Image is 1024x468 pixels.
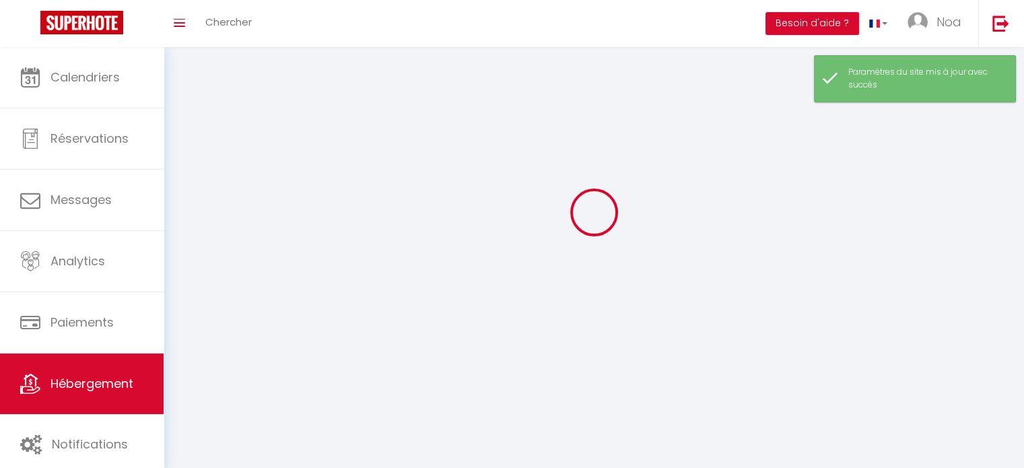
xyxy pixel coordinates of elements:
[40,11,123,34] img: Super Booking
[848,66,1002,92] div: Paramètres du site mis à jour avec succès
[50,314,114,331] span: Paiements
[50,253,105,269] span: Analytics
[50,69,120,86] span: Calendriers
[52,436,128,453] span: Notifications
[205,15,252,29] span: Chercher
[11,5,51,46] button: Ouvrir le widget de chat LiveChat
[992,15,1009,32] img: logout
[50,375,133,392] span: Hébergement
[50,130,129,147] span: Réservations
[765,12,859,35] button: Besoin d'aide ?
[50,191,112,208] span: Messages
[936,13,961,30] span: Noa
[908,12,928,32] img: ...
